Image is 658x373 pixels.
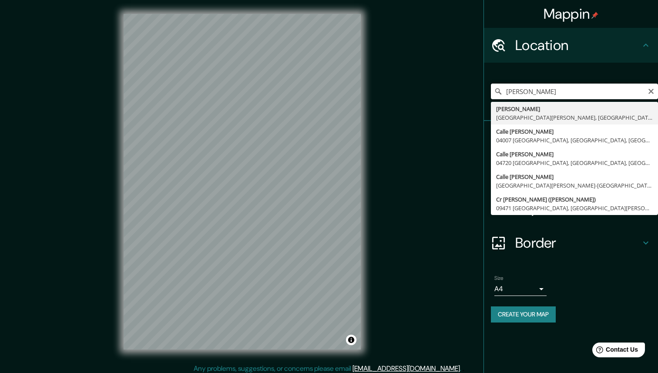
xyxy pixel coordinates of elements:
[496,181,653,190] div: [GEOGRAPHIC_DATA][PERSON_NAME]-[GEOGRAPHIC_DATA][PERSON_NAME], [GEOGRAPHIC_DATA][PERSON_NAME], [G...
[496,150,653,158] div: Calle [PERSON_NAME]
[346,335,356,345] button: Toggle attribution
[581,339,648,363] iframe: Help widget launcher
[484,225,658,260] div: Border
[544,5,599,23] h4: Mappin
[496,127,653,136] div: Calle [PERSON_NAME]
[515,37,641,54] h4: Location
[124,14,361,349] canvas: Map
[496,136,653,144] div: 04007 [GEOGRAPHIC_DATA], [GEOGRAPHIC_DATA], [GEOGRAPHIC_DATA]
[515,199,641,217] h4: Layout
[496,158,653,167] div: 04720 [GEOGRAPHIC_DATA], [GEOGRAPHIC_DATA], [GEOGRAPHIC_DATA]
[648,87,655,95] button: Clear
[496,195,653,204] div: Cr [PERSON_NAME] ([PERSON_NAME])
[496,172,653,181] div: Calle [PERSON_NAME]
[484,156,658,191] div: Style
[491,306,556,323] button: Create your map
[515,234,641,252] h4: Border
[591,12,598,19] img: pin-icon.png
[484,121,658,156] div: Pins
[484,28,658,63] div: Location
[352,364,460,373] a: [EMAIL_ADDRESS][DOMAIN_NAME]
[496,104,653,113] div: [PERSON_NAME]
[491,84,658,99] input: Pick your city or area
[496,204,653,212] div: 09471 [GEOGRAPHIC_DATA], [GEOGRAPHIC_DATA][PERSON_NAME], [GEOGRAPHIC_DATA]
[496,113,653,122] div: [GEOGRAPHIC_DATA][PERSON_NAME], [GEOGRAPHIC_DATA]
[484,191,658,225] div: Layout
[494,282,547,296] div: A4
[494,275,504,282] label: Size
